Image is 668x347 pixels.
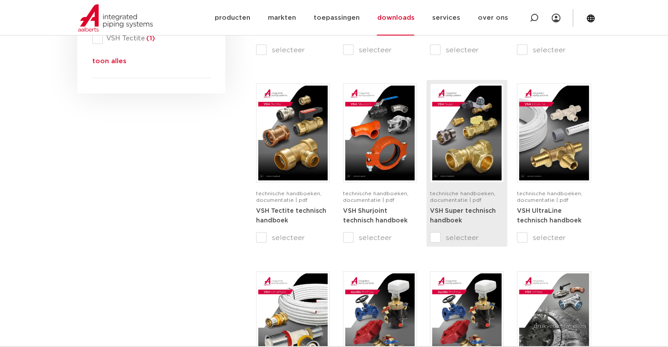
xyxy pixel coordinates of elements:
[256,207,326,224] a: VSH Tectite technisch handboek
[256,45,330,55] label: selecteer
[343,233,417,243] label: selecteer
[258,86,328,180] img: VSH-Tectite_A4TM_5009376-2024-2.0_NL-pdf.jpg
[432,86,502,180] img: VSH-Super_A4TM_5007411-2022-2.1_NL-1-pdf.jpg
[517,207,581,224] a: VSH UltraLine technisch handboek
[343,191,408,203] span: technische handboeken, documentatie | pdf
[519,86,589,180] img: VSH-UltraLine_A4TM_5010216_2022_1.0_NL-pdf.jpg
[145,35,155,42] span: (1)
[343,207,408,224] a: VSH Shurjoint technisch handboek
[92,33,210,44] div: VSH Tectite(1)
[92,56,126,70] button: toon alles
[517,191,582,203] span: technische handboeken, documentatie | pdf
[517,233,591,243] label: selecteer
[103,34,210,43] span: VSH Tectite
[343,45,417,55] label: selecteer
[345,86,415,180] img: VSH-Shurjoint_A4TM_5008731_2024_3.0_EN-pdf.jpg
[517,45,591,55] label: selecteer
[430,191,495,203] span: technische handboeken, documentatie | pdf
[430,233,504,243] label: selecteer
[430,45,504,55] label: selecteer
[256,233,330,243] label: selecteer
[256,191,321,203] span: technische handboeken, documentatie | pdf
[430,207,496,224] a: VSH Super technisch handboek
